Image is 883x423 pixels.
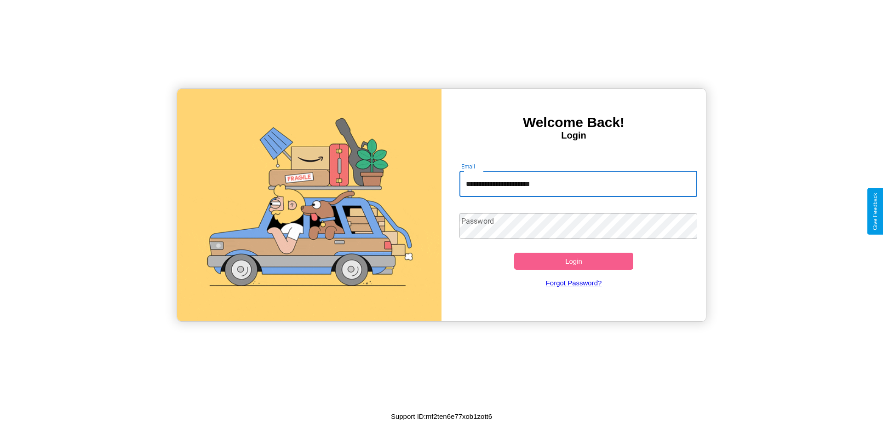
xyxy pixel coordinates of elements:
[455,270,693,296] a: Forgot Password?
[514,253,633,270] button: Login
[441,130,706,141] h4: Login
[441,115,706,130] h3: Welcome Back!
[872,193,878,230] div: Give Feedback
[391,410,492,423] p: Support ID: mf2ten6e77xob1zott6
[177,89,441,321] img: gif
[461,162,476,170] label: Email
